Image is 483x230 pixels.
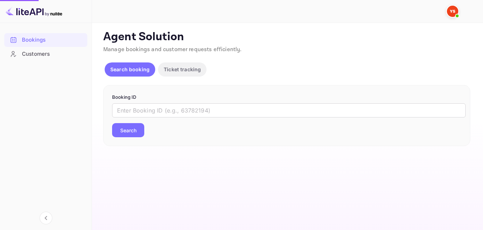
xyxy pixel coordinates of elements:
[110,66,150,73] p: Search booking
[4,33,87,47] div: Bookings
[4,33,87,46] a: Bookings
[22,36,84,44] div: Bookings
[447,6,458,17] img: Yandex Support
[40,212,52,224] button: Collapse navigation
[112,123,144,137] button: Search
[4,47,87,61] div: Customers
[103,30,470,44] p: Agent Solution
[103,46,242,53] span: Manage bookings and customer requests efficiently.
[22,50,84,58] div: Customers
[6,6,62,17] img: LiteAPI logo
[112,94,461,101] p: Booking ID
[4,47,87,60] a: Customers
[112,103,466,117] input: Enter Booking ID (e.g., 63782194)
[164,66,201,73] p: Ticket tracking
